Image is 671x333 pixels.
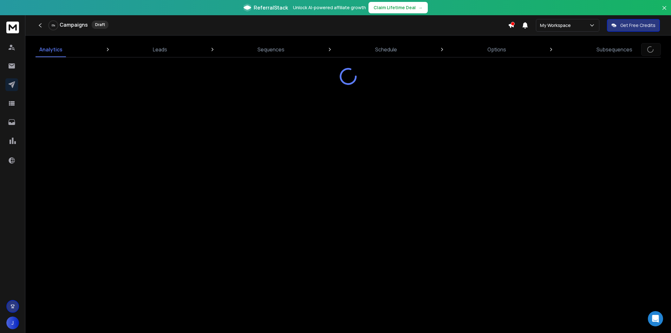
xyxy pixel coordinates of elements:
[36,42,66,57] a: Analytics
[6,317,19,329] button: J
[648,311,663,326] div: Open Intercom Messenger
[484,42,510,57] a: Options
[540,22,573,29] p: My Workspace
[660,4,668,19] button: Close banner
[153,46,167,53] p: Leads
[293,4,366,11] p: Unlock AI-powered affiliate growth
[596,46,632,53] p: Subsequences
[52,23,55,27] p: 0 %
[487,46,506,53] p: Options
[149,42,171,57] a: Leads
[620,22,655,29] p: Get Free Credits
[368,2,428,13] button: Claim Lifetime Deal→
[254,42,288,57] a: Sequences
[92,21,108,29] div: Draft
[371,42,401,57] a: Schedule
[418,4,423,11] span: →
[375,46,397,53] p: Schedule
[257,46,284,53] p: Sequences
[254,4,288,11] span: ReferralStack
[60,21,88,29] h1: Campaigns
[593,42,636,57] a: Subsequences
[39,46,62,53] p: Analytics
[607,19,660,32] button: Get Free Credits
